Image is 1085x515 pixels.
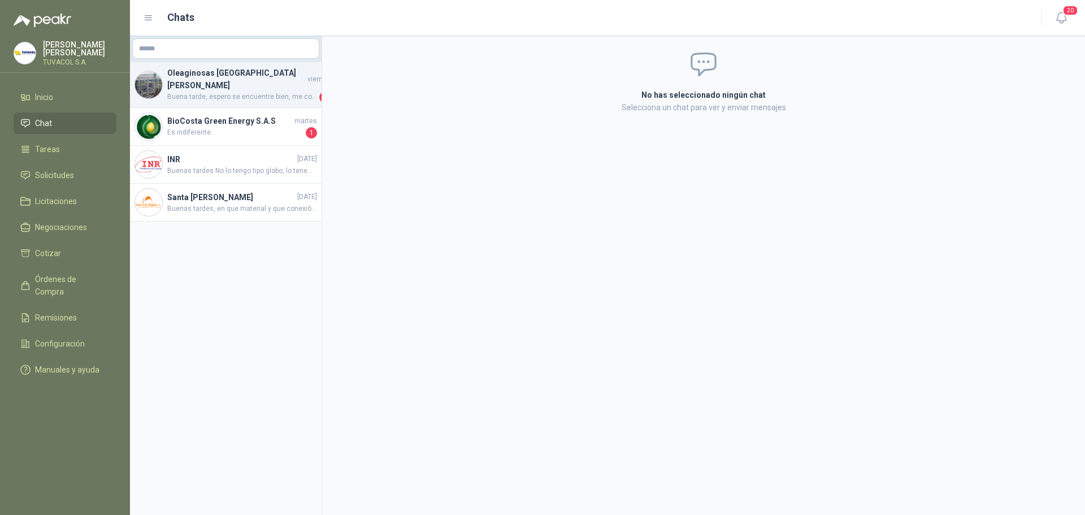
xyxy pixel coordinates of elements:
[307,74,331,85] span: viernes
[14,14,71,27] img: Logo peakr
[35,311,77,324] span: Remisiones
[14,112,116,134] a: Chat
[297,154,317,165] span: [DATE]
[167,67,305,92] h4: Oleaginosas [GEOGRAPHIC_DATA][PERSON_NAME]
[14,139,116,160] a: Tareas
[14,269,116,302] a: Órdenes de Compra
[130,62,322,108] a: Company LogoOleaginosas [GEOGRAPHIC_DATA][PERSON_NAME]viernesBuena tarde, espero se encuentre bie...
[14,359,116,380] a: Manuales y ayuda
[167,92,317,103] span: Buena tarde, espero se encuentre bien, me confirma por favor la fecha de despacho
[14,86,116,108] a: Inicio
[35,91,53,103] span: Inicio
[130,108,322,146] a: Company LogoBioCosta Green Energy S.A.SmartesEs indiferente1
[167,191,295,204] h4: Santa [PERSON_NAME]
[35,221,87,233] span: Negociaciones
[14,165,116,186] a: Solicitudes
[14,217,116,238] a: Negociaciones
[135,113,162,140] img: Company Logo
[135,151,162,178] img: Company Logo
[167,127,303,139] span: Es indiferente
[130,146,322,184] a: Company LogoINR[DATE]Buenas tardes No lo tengo tipo globo, lo tenemos tipo compuerta. Quedamos at...
[167,153,295,166] h4: INR
[43,41,116,57] p: [PERSON_NAME] [PERSON_NAME]
[35,247,61,259] span: Cotizar
[35,337,85,350] span: Configuración
[167,115,292,127] h4: BioCosta Green Energy S.A.S
[306,127,317,139] span: 1
[35,143,60,155] span: Tareas
[35,363,99,376] span: Manuales y ayuda
[506,101,901,114] p: Selecciona un chat para ver y enviar mensajes
[43,59,116,66] p: TUVACOL S.A.
[35,117,52,129] span: Chat
[167,204,317,214] span: Buenas tardes, en que material y que conexión?
[1062,5,1078,16] span: 20
[167,10,194,25] h1: Chats
[14,191,116,212] a: Licitaciones
[1051,8,1071,28] button: 20
[297,192,317,202] span: [DATE]
[14,42,36,64] img: Company Logo
[506,89,901,101] h2: No has seleccionado ningún chat
[14,243,116,264] a: Cotizar
[35,273,106,298] span: Órdenes de Compra
[14,333,116,354] a: Configuración
[319,92,331,103] span: 1
[130,184,322,222] a: Company LogoSanta [PERSON_NAME][DATE]Buenas tardes, en que material y que conexión?
[294,116,317,127] span: martes
[135,71,162,98] img: Company Logo
[35,169,74,181] span: Solicitudes
[14,307,116,328] a: Remisiones
[167,166,317,176] span: Buenas tardes No lo tengo tipo globo, lo tenemos tipo compuerta. Quedamos atentos a su confirmación
[135,189,162,216] img: Company Logo
[35,195,77,207] span: Licitaciones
